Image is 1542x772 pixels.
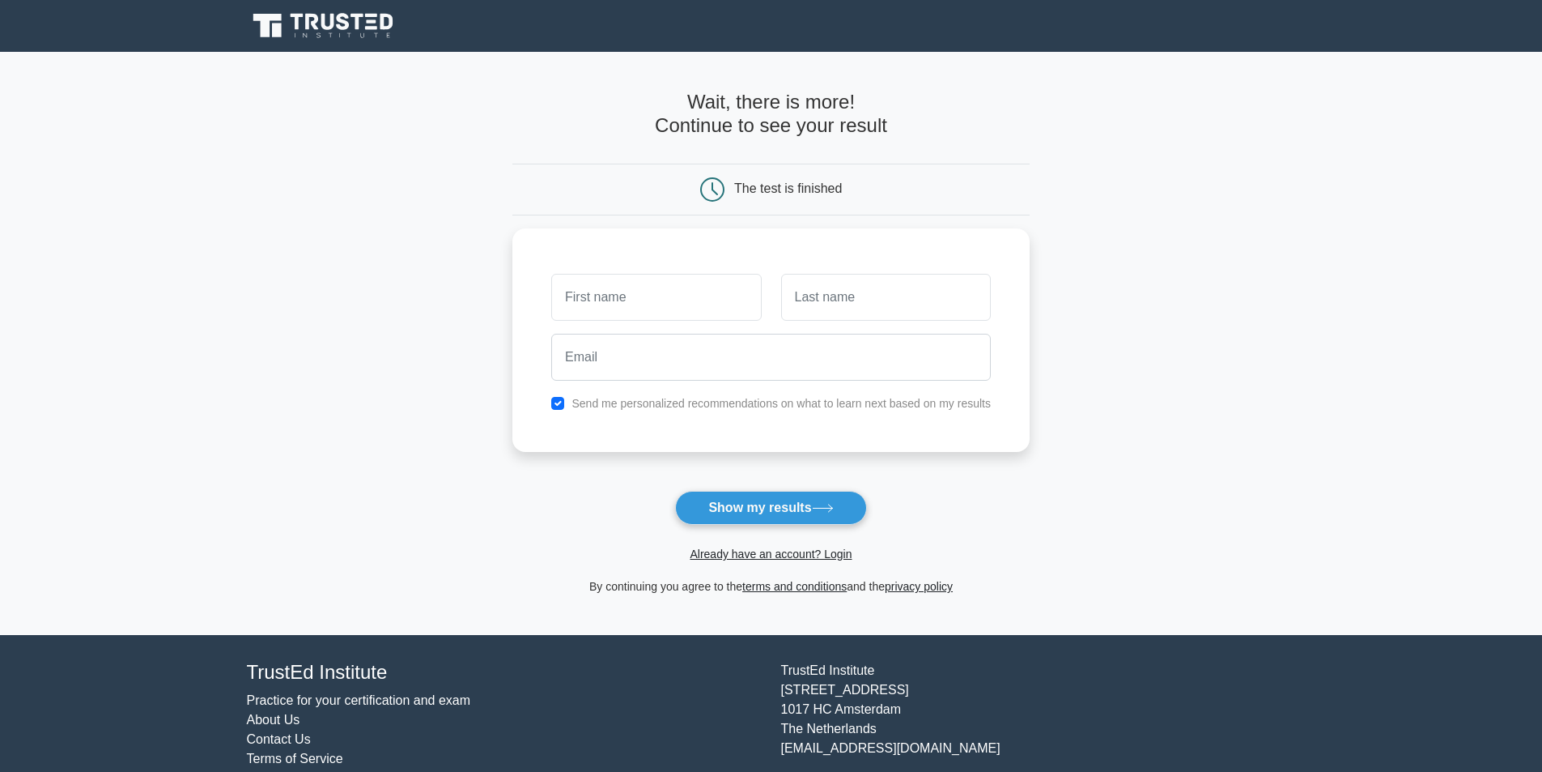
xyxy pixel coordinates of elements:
a: privacy policy [885,580,953,593]
a: Practice for your certification and exam [247,693,471,707]
a: Already have an account? Login [690,548,852,561]
label: Send me personalized recommendations on what to learn next based on my results [571,397,991,410]
a: About Us [247,713,300,727]
h4: Wait, there is more! Continue to see your result [512,91,1030,138]
div: By continuing you agree to the and the [503,577,1039,596]
a: terms and conditions [742,580,847,593]
h4: TrustEd Institute [247,661,762,685]
input: Email [551,334,991,381]
a: Contact Us [247,732,311,746]
a: Terms of Service [247,752,343,766]
input: First name [551,274,761,321]
div: The test is finished [734,181,842,195]
input: Last name [781,274,991,321]
button: Show my results [675,491,866,525]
